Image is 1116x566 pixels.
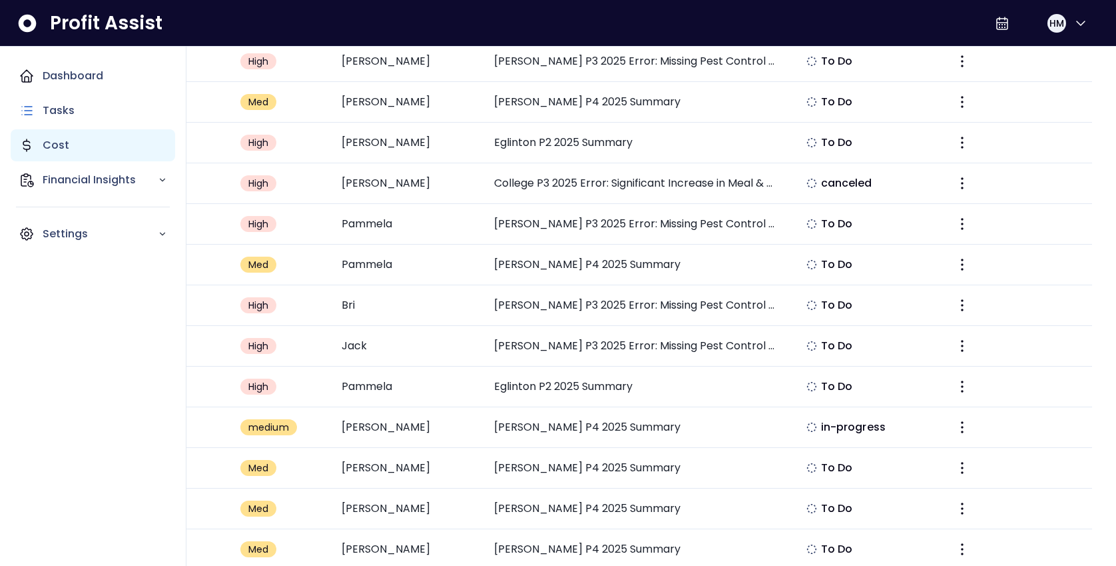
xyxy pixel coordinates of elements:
span: High [248,339,269,353]
td: [PERSON_NAME] [331,41,483,82]
span: To Do [821,379,853,395]
td: [PERSON_NAME] P4 2025 Summary [483,407,788,448]
img: Not yet Started [806,300,817,311]
img: canceled [806,178,817,189]
td: [PERSON_NAME] P3 2025 Error: Missing Pest Control Expense [483,41,788,82]
td: Eglinton P2 2025 Summary [483,367,788,407]
td: Eglinton P2 2025 Summary [483,123,788,163]
span: Med [248,95,269,109]
td: [PERSON_NAME] [331,82,483,123]
button: More [950,537,974,561]
p: Cost [43,137,69,153]
span: Med [248,461,269,475]
button: More [950,171,974,195]
td: [PERSON_NAME] P4 2025 Summary [483,82,788,123]
p: Financial Insights [43,172,158,188]
button: More [950,456,974,480]
td: [PERSON_NAME] P3 2025 Error: Missing Pest Control Expense [483,285,788,326]
span: canceled [821,175,872,191]
span: To Do [821,460,853,476]
p: Tasks [43,103,75,119]
button: More [950,497,974,521]
button: More [950,293,974,317]
td: [PERSON_NAME] [331,489,483,529]
span: Med [248,543,269,556]
img: Not yet Started [806,219,817,229]
td: Jack [331,326,483,367]
button: More [950,212,974,236]
td: [PERSON_NAME] P4 2025 Summary [483,245,788,285]
img: Not yet Started [806,544,817,555]
span: To Do [821,541,853,557]
span: High [248,380,269,393]
span: To Do [821,338,853,354]
td: [PERSON_NAME] [331,407,483,448]
span: Med [248,258,269,271]
img: in-progress [806,422,817,433]
span: To Do [821,257,853,273]
button: More [950,49,974,73]
span: in-progress [821,419,886,435]
button: More [950,375,974,399]
td: [PERSON_NAME] P4 2025 Summary [483,448,788,489]
img: Not yet Started [806,503,817,514]
span: Profit Assist [50,11,162,35]
button: More [950,253,974,277]
span: To Do [821,94,853,110]
button: More [950,131,974,155]
button: More [950,334,974,358]
span: To Do [821,297,853,313]
span: HM [1049,17,1064,30]
img: Not yet Started [806,97,817,107]
td: [PERSON_NAME] [331,448,483,489]
td: [PERSON_NAME] P3 2025 Error: Missing Pest Control Expense [483,204,788,245]
button: More [950,90,974,114]
td: [PERSON_NAME] P3 2025 Error: Missing Pest Control Expense [483,326,788,367]
td: Pammela [331,245,483,285]
button: More [950,415,974,439]
span: To Do [821,53,853,69]
span: To Do [821,135,853,151]
span: High [248,177,269,190]
span: High [248,217,269,231]
img: Not yet Started [806,463,817,473]
img: Not yet Started [806,137,817,148]
td: Pammela [331,204,483,245]
td: Bri [331,285,483,326]
td: [PERSON_NAME] [331,123,483,163]
span: Med [248,502,269,515]
span: High [248,55,269,68]
img: Not yet Started [806,341,817,351]
span: High [248,136,269,149]
td: College P3 2025 Error: Significant Increase in Meal & Entertainment [483,163,788,204]
span: medium [248,421,289,434]
span: To Do [821,216,853,232]
p: Dashboard [43,68,103,84]
span: To Do [821,501,853,517]
td: [PERSON_NAME] [331,163,483,204]
td: [PERSON_NAME] P4 2025 Summary [483,489,788,529]
img: Not yet Started [806,381,817,392]
span: High [248,299,269,312]
td: Pammela [331,367,483,407]
img: Not yet Started [806,259,817,270]
p: Settings [43,226,158,242]
img: Not yet Started [806,56,817,67]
